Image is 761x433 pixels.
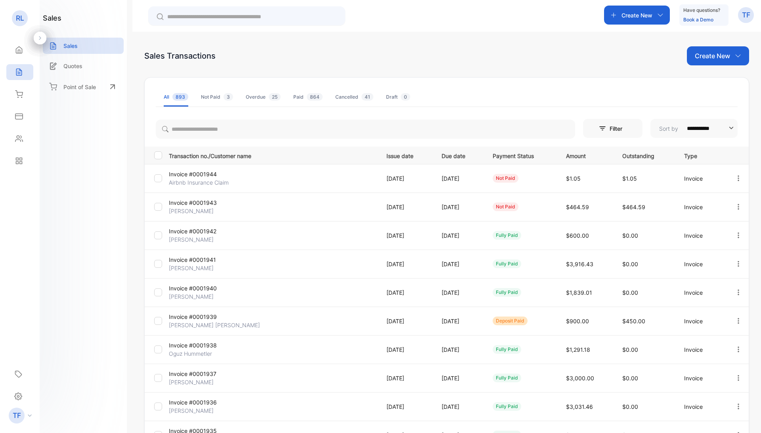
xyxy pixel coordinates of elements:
p: [DATE] [386,345,425,354]
div: All [164,93,188,101]
div: Draft [386,93,410,101]
p: [DATE] [386,374,425,382]
p: Point of Sale [63,83,96,91]
span: $3,031.46 [566,403,593,410]
p: [DATE] [386,231,425,240]
p: [DATE] [442,174,476,183]
p: Invoice #0001939 [169,313,238,321]
p: Issue date [386,150,425,160]
span: $0.00 [622,261,638,267]
span: 41 [361,93,373,101]
span: $1.05 [622,175,637,182]
p: [DATE] [386,260,425,268]
div: not paid [493,202,518,211]
p: Invoice #0001942 [169,227,238,235]
p: Transaction no./Customer name [169,150,377,160]
p: Invoice [684,203,718,211]
a: Book a Demo [683,17,713,23]
div: fully paid [493,402,521,411]
span: $450.00 [622,318,645,324]
span: 25 [269,93,281,101]
p: [DATE] [442,260,476,268]
p: RL [16,13,24,23]
span: $0.00 [622,232,638,239]
p: [PERSON_NAME] [169,292,238,301]
p: Invoice #0001943 [169,198,238,207]
div: Paid [293,93,323,101]
p: [DATE] [442,402,476,411]
p: [DATE] [386,288,425,297]
p: Invoice #0001938 [169,341,238,349]
p: [PERSON_NAME] [169,235,238,244]
p: Invoice [684,345,718,354]
p: Amount [566,150,606,160]
p: [DATE] [442,203,476,211]
p: [PERSON_NAME] [PERSON_NAME] [169,321,260,329]
div: fully paid [493,288,521,297]
p: [DATE] [442,374,476,382]
span: $1,291.18 [566,346,590,353]
div: not paid [493,174,518,183]
span: $464.59 [622,204,645,210]
p: [DATE] [386,317,425,325]
p: Create New [695,51,730,61]
p: Invoice #0001940 [169,284,238,292]
p: Oguz Hummetler [169,349,238,358]
span: 864 [307,93,323,101]
p: Invoice [684,174,718,183]
p: Invoice [684,260,718,268]
p: Sort by [659,124,678,133]
div: Cancelled [335,93,373,101]
div: deposit paid [493,317,528,325]
div: fully paid [493,231,521,240]
div: fully paid [493,259,521,268]
p: Type [684,150,718,160]
p: Invoice #0001944 [169,170,238,178]
p: Invoice [684,288,718,297]
h1: sales [43,13,61,23]
p: [PERSON_NAME] [169,406,238,415]
span: $1,839.01 [566,289,592,296]
a: Sales [43,38,124,54]
p: [PERSON_NAME] [169,264,238,272]
p: Create New [621,11,652,19]
a: Quotes [43,58,124,74]
p: [PERSON_NAME] [169,378,238,386]
p: Invoice [684,231,718,240]
p: Quotes [63,62,82,70]
span: $3,916.43 [566,261,593,267]
p: [DATE] [386,402,425,411]
div: Sales Transactions [144,50,216,62]
p: [DATE] [386,174,425,183]
span: $900.00 [566,318,589,324]
span: $0.00 [622,346,638,353]
div: fully paid [493,374,521,382]
p: Invoice #0001936 [169,398,238,406]
span: $0.00 [622,289,638,296]
p: [DATE] [442,288,476,297]
p: [PERSON_NAME] [169,207,238,215]
p: TF [742,10,750,20]
span: $464.59 [566,204,589,210]
span: $600.00 [566,232,589,239]
div: fully paid [493,345,521,354]
p: Invoice [684,402,718,411]
p: Sales [63,42,78,50]
p: [DATE] [442,231,476,240]
p: Invoice #0001941 [169,256,238,264]
span: 0 [401,93,410,101]
p: [DATE] [442,345,476,354]
p: [DATE] [442,317,476,325]
p: Have questions? [683,6,720,14]
p: TF [13,410,21,421]
div: Not Paid [201,93,233,101]
p: Invoice [684,374,718,382]
a: Point of Sale [43,78,124,95]
p: Payment Status [493,150,550,160]
span: $1.05 [566,175,581,182]
div: Overdue [246,93,281,101]
p: [DATE] [386,203,425,211]
span: $0.00 [622,403,638,410]
span: 3 [224,93,233,101]
span: 893 [172,93,188,101]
